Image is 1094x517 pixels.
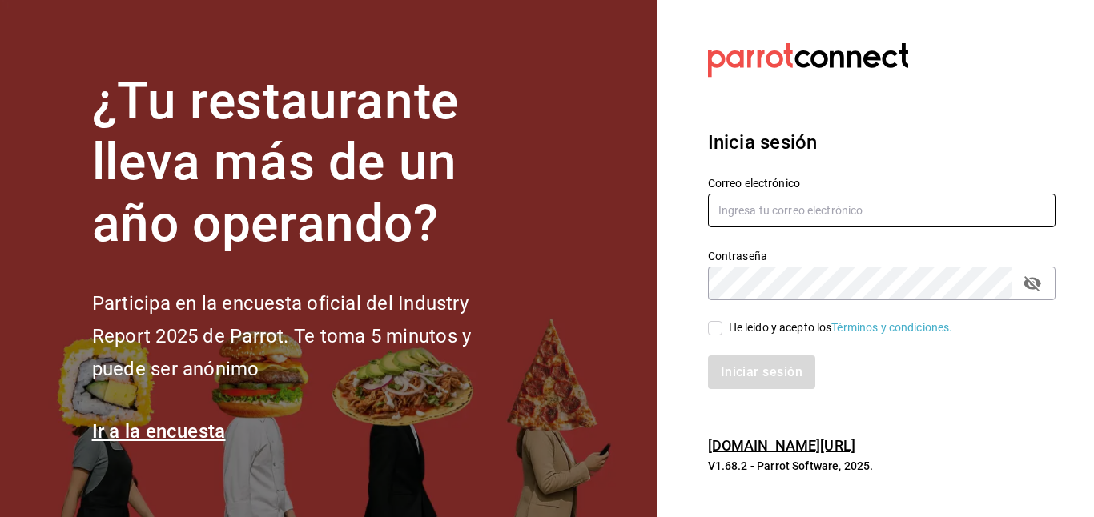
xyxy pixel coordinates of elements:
[708,250,1056,261] label: Contraseña
[92,287,525,385] h2: Participa en la encuesta oficial del Industry Report 2025 de Parrot. Te toma 5 minutos y puede se...
[708,128,1056,157] h3: Inicia sesión
[1019,270,1046,297] button: passwordField
[708,458,1056,474] p: V1.68.2 - Parrot Software, 2025.
[729,319,953,336] div: He leído y acepto los
[708,194,1056,227] input: Ingresa tu correo electrónico
[708,177,1056,188] label: Correo electrónico
[92,71,525,255] h1: ¿Tu restaurante lleva más de un año operando?
[831,321,952,334] a: Términos y condiciones.
[92,420,226,443] a: Ir a la encuesta
[708,437,855,454] a: [DOMAIN_NAME][URL]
